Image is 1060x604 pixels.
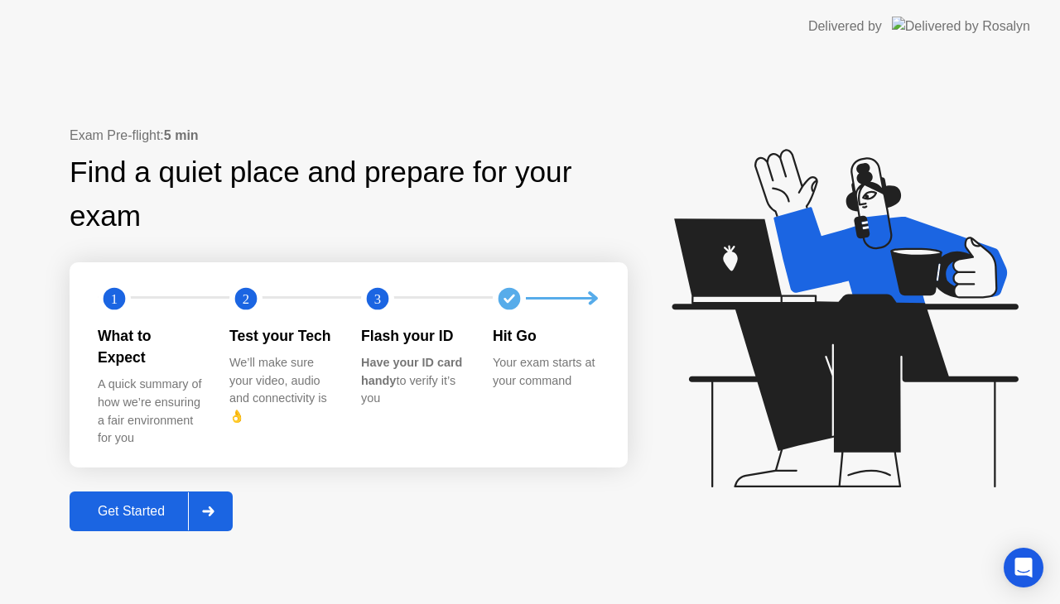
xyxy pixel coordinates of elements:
div: to verify it’s you [361,354,466,408]
text: 3 [374,290,381,306]
img: Delivered by Rosalyn [892,17,1030,36]
text: 2 [243,290,249,306]
text: 1 [111,290,118,306]
div: Exam Pre-flight: [70,126,628,146]
div: Flash your ID [361,325,466,347]
div: Open Intercom Messenger [1004,548,1043,587]
b: 5 min [164,128,199,142]
div: Test your Tech [229,325,335,347]
button: Get Started [70,491,233,531]
div: Get Started [75,504,188,519]
div: What to Expect [98,325,203,369]
div: Find a quiet place and prepare for your exam [70,151,628,238]
div: Delivered by [808,17,882,36]
div: Hit Go [493,325,598,347]
div: We’ll make sure your video, audio and connectivity is 👌 [229,354,335,425]
b: Have your ID card handy [361,356,462,387]
div: Your exam starts at your command [493,354,598,390]
div: A quick summary of how we’re ensuring a fair environment for you [98,376,203,447]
